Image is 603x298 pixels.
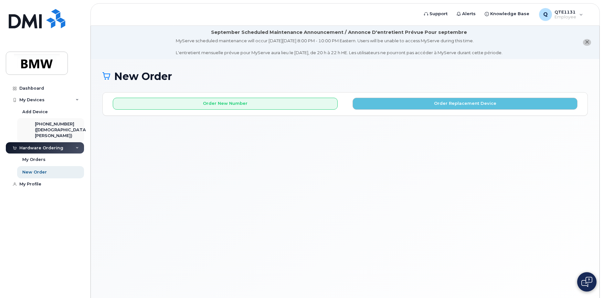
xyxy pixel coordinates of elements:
[583,39,591,46] button: close notification
[211,29,467,36] div: September Scheduled Maintenance Announcement / Annonce D'entretient Prévue Pour septembre
[353,98,577,110] button: Order Replacement Device
[176,38,502,56] div: MyServe scheduled maintenance will occur [DATE][DATE] 8:00 PM - 10:00 PM Eastern. Users will be u...
[102,71,588,82] h1: New Order
[113,98,338,110] button: Order New Number
[581,277,592,287] img: Open chat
